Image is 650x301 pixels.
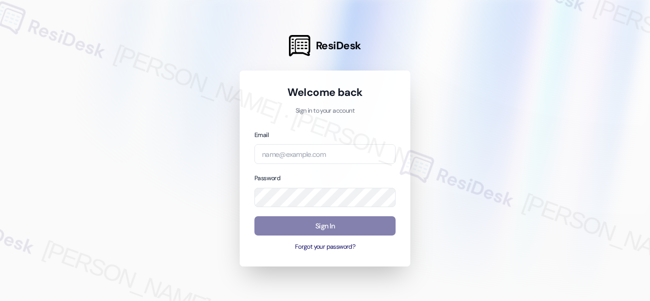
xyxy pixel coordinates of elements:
button: Sign In [254,216,396,236]
h1: Welcome back [254,85,396,99]
label: Email [254,131,269,139]
p: Sign in to your account [254,107,396,116]
label: Password [254,174,280,182]
button: Forgot your password? [254,243,396,252]
input: name@example.com [254,144,396,164]
span: ResiDesk [316,39,361,53]
img: ResiDesk Logo [289,35,310,56]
